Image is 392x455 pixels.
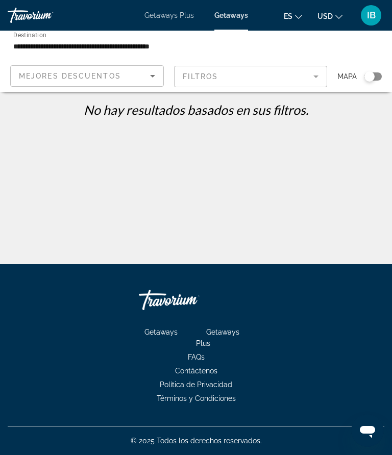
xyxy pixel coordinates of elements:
a: Travorium [139,285,241,315]
span: Mejores descuentos [19,72,121,80]
button: User Menu [358,5,384,26]
button: Change language [284,9,302,23]
span: IB [367,10,376,20]
a: Contáctenos [165,367,228,375]
span: Mapa [337,69,357,84]
a: Términos y Condiciones [146,394,246,402]
span: Getaways [144,328,178,336]
button: Filter [174,65,328,88]
mat-select: Sort by [19,70,155,82]
a: Getaways Plus [196,328,239,347]
span: USD [317,12,333,20]
span: © 2025 Todos los derechos reservados. [131,437,262,445]
a: Política de Privacidad [150,381,242,389]
span: es [284,12,292,20]
span: Política de Privacidad [160,381,232,389]
span: FAQs [188,353,205,361]
a: FAQs [178,353,215,361]
p: No hay resultados basados ​​en sus filtros. [3,102,389,117]
a: Getaways [134,328,188,336]
span: Contáctenos [175,367,217,375]
a: Travorium [8,8,84,23]
a: Getaways [214,11,248,19]
a: Getaways Plus [144,11,194,19]
iframe: Botón para iniciar la ventana de mensajería [351,414,384,447]
button: Change currency [317,9,342,23]
span: Términos y Condiciones [157,394,236,402]
span: Destination [13,31,46,38]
